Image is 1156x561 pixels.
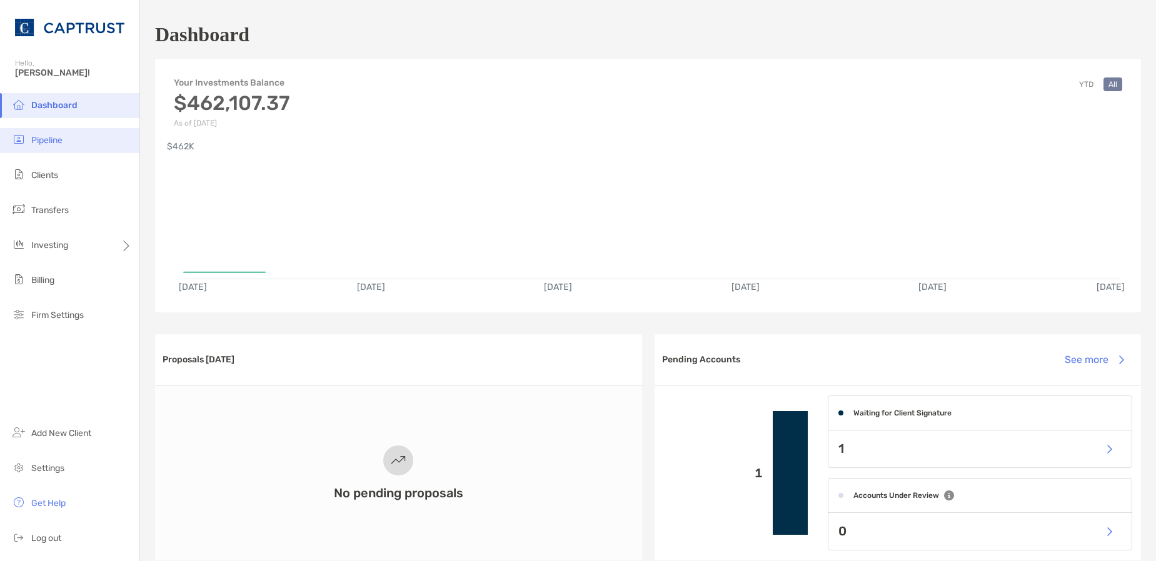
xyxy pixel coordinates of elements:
[31,463,64,474] span: Settings
[31,275,54,285] span: Billing
[357,282,385,292] text: [DATE]
[11,202,26,217] img: transfers icon
[838,441,844,457] p: 1
[31,100,78,111] span: Dashboard
[1097,282,1125,292] text: [DATE]
[11,530,26,545] img: logout icon
[155,23,249,46] h1: Dashboard
[15,67,132,78] span: [PERSON_NAME]!
[11,237,26,252] img: investing icon
[1074,77,1098,91] button: YTD
[11,495,26,510] img: get-help icon
[31,170,58,181] span: Clients
[11,425,26,440] img: add_new_client icon
[31,428,91,439] span: Add New Client
[174,119,289,127] p: As of [DATE]
[1103,77,1122,91] button: All
[174,91,289,115] h3: $462,107.37
[31,533,61,544] span: Log out
[11,132,26,147] img: pipeline icon
[31,135,63,146] span: Pipeline
[31,310,84,320] span: Firm Settings
[334,485,463,500] h3: No pending proposals
[15,5,124,50] img: CAPTRUST Logo
[11,167,26,182] img: clients icon
[918,282,947,292] text: [DATE]
[167,141,194,152] text: $462K
[31,240,68,251] span: Investing
[11,307,26,322] img: firm-settings icon
[665,465,763,481] p: 1
[838,524,847,539] p: 0
[544,282,572,292] text: [DATE]
[11,272,26,287] img: billing icon
[163,354,234,365] h3: Proposals [DATE]
[11,460,26,475] img: settings icon
[853,409,952,417] h4: Waiting for Client Signature
[31,498,66,509] span: Get Help
[662,354,740,365] h3: Pending Accounts
[179,282,207,292] text: [DATE]
[853,491,939,500] h4: Accounts Under Review
[731,282,760,292] text: [DATE]
[11,97,26,112] img: dashboard icon
[1055,346,1133,374] button: See more
[31,205,69,216] span: Transfers
[174,77,289,88] h4: Your Investments Balance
